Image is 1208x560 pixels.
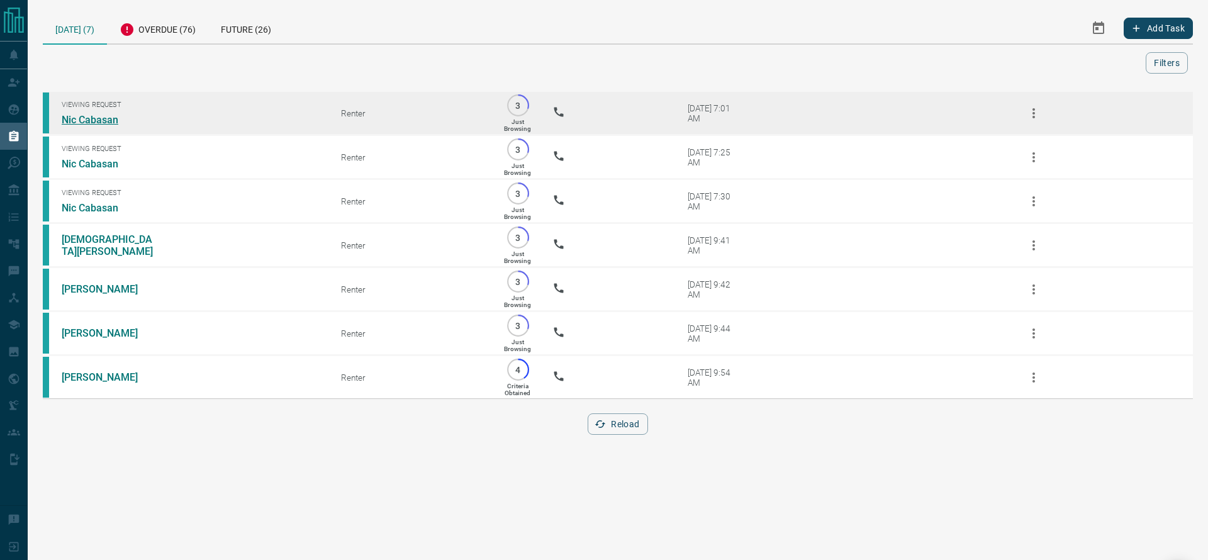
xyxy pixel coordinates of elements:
button: Filters [1146,52,1188,74]
a: [PERSON_NAME] [62,327,156,339]
div: Renter [341,284,483,294]
button: Add Task [1124,18,1193,39]
div: [DATE] 7:01 AM [688,103,741,123]
div: condos.ca [43,92,49,133]
p: Just Browsing [504,339,531,352]
div: Renter [341,372,483,383]
div: Renter [341,152,483,162]
a: Nic Cabasan [62,202,156,214]
a: [PERSON_NAME] [62,283,156,295]
p: 3 [513,101,523,110]
p: 3 [513,277,523,286]
div: [DATE] 9:41 AM [688,235,741,255]
p: Just Browsing [504,206,531,220]
div: [DATE] (7) [43,13,107,45]
div: condos.ca [43,357,49,398]
a: [DEMOGRAPHIC_DATA][PERSON_NAME] [62,233,156,257]
div: [DATE] 9:42 AM [688,279,741,300]
a: Nic Cabasan [62,158,156,170]
div: [DATE] 7:25 AM [688,147,741,167]
div: condos.ca [43,181,49,221]
div: Overdue (76) [107,13,208,43]
a: [PERSON_NAME] [62,371,156,383]
p: 3 [513,321,523,330]
p: Just Browsing [504,162,531,176]
p: Just Browsing [504,294,531,308]
button: Reload [588,413,647,435]
div: condos.ca [43,137,49,177]
span: Viewing Request [62,189,322,197]
p: Just Browsing [504,118,531,132]
a: Nic Cabasan [62,114,156,126]
span: Viewing Request [62,101,322,109]
div: [DATE] 9:44 AM [688,323,741,344]
p: Just Browsing [504,250,531,264]
p: 3 [513,233,523,242]
div: Renter [341,240,483,250]
div: condos.ca [43,225,49,266]
div: [DATE] 9:54 AM [688,367,741,388]
p: 3 [513,189,523,198]
p: 4 [513,365,523,374]
div: Future (26) [208,13,284,43]
div: condos.ca [43,313,49,354]
p: Criteria Obtained [505,383,530,396]
p: 3 [513,145,523,154]
div: Renter [341,196,483,206]
div: Renter [341,328,483,339]
button: Select Date Range [1083,13,1114,43]
div: condos.ca [43,269,49,310]
div: Renter [341,108,483,118]
span: Viewing Request [62,145,322,153]
div: [DATE] 7:30 AM [688,191,741,211]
